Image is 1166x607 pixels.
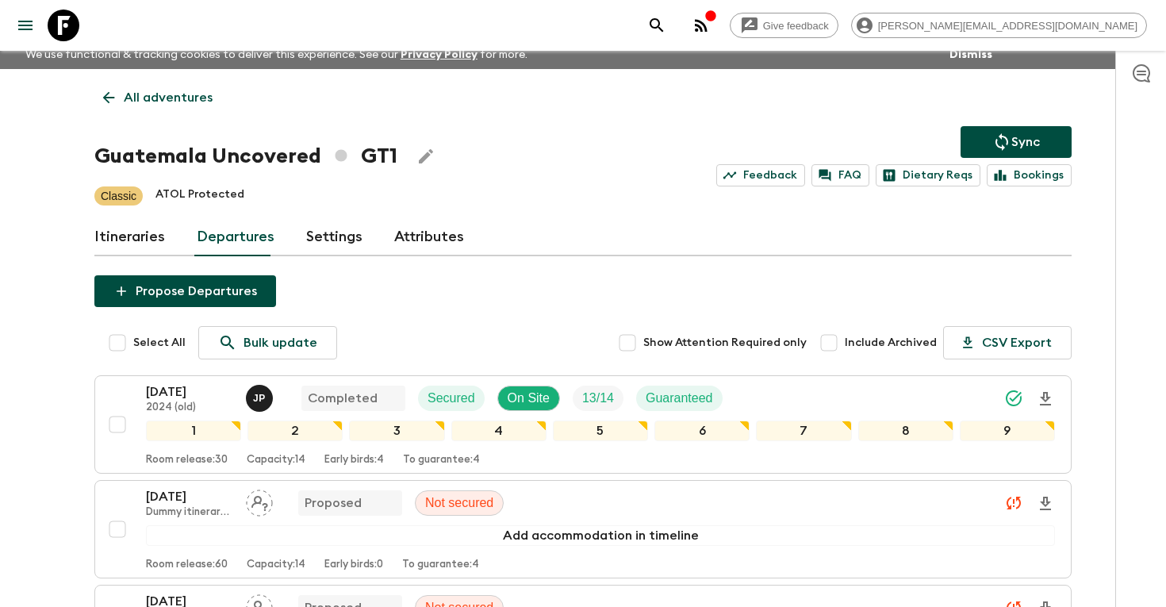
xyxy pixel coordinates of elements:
[198,326,337,359] a: Bulk update
[961,126,1072,158] button: Sync adventure departures to the booking engine
[987,164,1072,186] a: Bookings
[146,421,241,441] div: 1
[349,421,444,441] div: 3
[146,487,233,506] p: [DATE]
[1004,494,1023,513] svg: Unable to sync - Check prices and secured
[246,494,273,507] span: Assign pack leader
[716,164,805,186] a: Feedback
[155,186,244,206] p: ATOL Protected
[305,494,362,513] p: Proposed
[497,386,560,411] div: On Site
[1011,133,1040,152] p: Sync
[1036,390,1055,409] svg: Download Onboarding
[308,389,378,408] p: Completed
[553,421,648,441] div: 5
[754,20,838,32] span: Give feedback
[811,164,869,186] a: FAQ
[246,390,276,402] span: Julio Posadas
[244,333,317,352] p: Bulk update
[94,480,1072,578] button: [DATE]Dummy itinerary - timestamp allocationsAssign pack leaderProposedNot securedAdd accommodati...
[247,454,305,467] p: Capacity: 14
[1004,389,1023,408] svg: Synced Successfully
[124,88,213,107] p: All adventures
[508,389,550,408] p: On Site
[146,525,1055,546] div: Add accommodation in timeline
[146,382,233,401] p: [DATE]
[1036,494,1055,513] svg: Download Onboarding
[410,140,442,172] button: Edit Adventure Title
[730,13,838,38] a: Give feedback
[876,164,980,186] a: Dietary Reqs
[646,389,713,408] p: Guaranteed
[197,218,274,256] a: Departures
[101,188,136,204] p: Classic
[146,506,233,519] p: Dummy itinerary - timestamp allocations
[451,421,547,441] div: 4
[945,44,996,66] button: Dismiss
[324,559,383,571] p: Early birds: 0
[402,559,479,571] p: To guarantee: 4
[858,421,953,441] div: 8
[943,326,1072,359] button: CSV Export
[869,20,1146,32] span: [PERSON_NAME][EMAIL_ADDRESS][DOMAIN_NAME]
[851,13,1147,38] div: [PERSON_NAME][EMAIL_ADDRESS][DOMAIN_NAME]
[94,218,165,256] a: Itineraries
[394,218,464,256] a: Attributes
[146,559,228,571] p: Room release: 60
[845,335,937,351] span: Include Archived
[10,10,41,41] button: menu
[324,454,384,467] p: Early birds: 4
[573,386,623,411] div: Trip Fill
[306,218,362,256] a: Settings
[582,389,614,408] p: 13 / 14
[146,401,233,414] p: 2024 (old)
[643,335,807,351] span: Show Attention Required only
[960,421,1055,441] div: 9
[401,49,478,60] a: Privacy Policy
[247,559,305,571] p: Capacity: 14
[146,454,228,467] p: Room release: 30
[19,40,534,69] p: We use functional & tracking cookies to deliver this experience. See our for more.
[418,386,485,411] div: Secured
[425,494,493,513] p: Not secured
[641,10,673,41] button: search adventures
[133,335,186,351] span: Select All
[247,421,343,441] div: 2
[94,275,276,307] button: Propose Departures
[415,490,504,516] div: Not secured
[403,454,480,467] p: To guarantee: 4
[756,421,851,441] div: 7
[654,421,750,441] div: 6
[94,140,397,172] h1: Guatemala Uncovered GT1
[94,375,1072,474] button: [DATE]2024 (old)Julio PosadasCompletedSecuredOn SiteTrip FillGuaranteed123456789Room release:30Ca...
[94,82,221,113] a: All adventures
[428,389,475,408] p: Secured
